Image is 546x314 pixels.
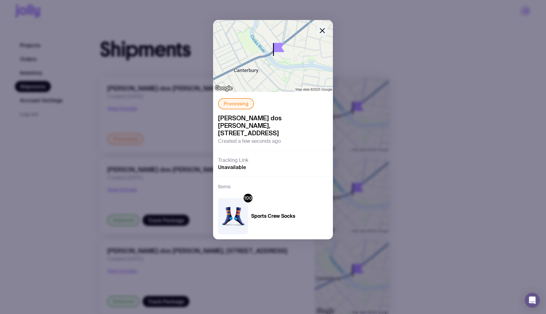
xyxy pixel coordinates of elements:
[251,213,295,219] h4: Sports Crew Socks
[218,138,281,144] span: Created a few seconds ago
[218,114,328,137] span: [PERSON_NAME] dos [PERSON_NAME], [STREET_ADDRESS]
[218,164,246,170] span: Unavailable
[525,293,540,308] div: Open Intercom Messenger
[244,194,252,202] div: 100
[218,157,248,163] h3: Tracking Link
[218,98,254,109] div: Processing
[218,183,231,191] h3: Items
[213,20,333,92] img: staticmap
